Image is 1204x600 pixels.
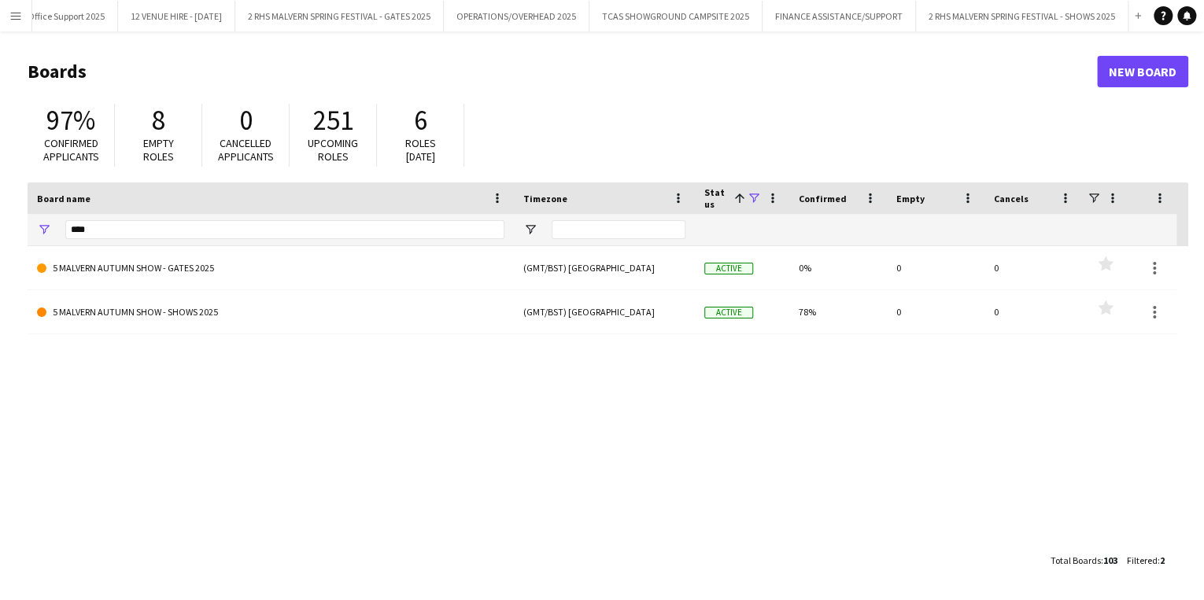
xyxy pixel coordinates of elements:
[313,103,353,138] span: 251
[405,136,436,164] span: Roles [DATE]
[46,103,95,138] span: 97%
[37,246,504,290] a: 5 MALVERN AUTUMN SHOW - GATES 2025
[704,263,753,274] span: Active
[789,246,887,289] div: 0%
[444,1,589,31] button: OPERATIONS/OVERHEAD 2025
[704,186,728,210] span: Status
[1097,56,1188,87] a: New Board
[28,60,1097,83] h1: Boards
[118,1,235,31] button: 12 VENUE HIRE - [DATE]
[789,290,887,333] div: 78%
[37,290,504,334] a: 5 MALVERN AUTUMN SHOW - SHOWS 2025
[65,220,504,239] input: Board name Filter Input
[43,136,99,164] span: Confirmed applicants
[239,103,253,138] span: 0
[763,1,916,31] button: FINANCE ASSISTANCE/SUPPORT
[1127,545,1165,576] div: :
[218,136,274,164] span: Cancelled applicants
[896,193,925,204] span: Empty
[37,193,90,204] span: Board name
[589,1,763,31] button: TCAS SHOWGROUND CAMPSITE 2025
[414,103,427,138] span: 6
[887,246,984,289] div: 0
[1103,554,1117,566] span: 103
[523,223,537,237] button: Open Filter Menu
[1127,554,1158,566] span: Filtered
[887,290,984,333] div: 0
[235,1,444,31] button: 2 RHS MALVERN SPRING FESTIVAL - GATES 2025
[1160,554,1165,566] span: 2
[1051,545,1117,576] div: :
[514,290,695,333] div: (GMT/BST) [GEOGRAPHIC_DATA]
[984,290,1082,333] div: 0
[523,193,567,204] span: Timezone
[514,246,695,289] div: (GMT/BST) [GEOGRAPHIC_DATA]
[308,136,358,164] span: Upcoming roles
[994,193,1029,204] span: Cancels
[552,220,685,239] input: Timezone Filter Input
[143,136,174,164] span: Empty roles
[916,1,1128,31] button: 2 RHS MALVERN SPRING FESTIVAL - SHOWS 2025
[15,1,118,31] button: Office Support 2025
[1051,554,1101,566] span: Total Boards
[37,223,51,237] button: Open Filter Menu
[799,193,847,204] span: Confirmed
[152,103,165,138] span: 8
[704,307,753,318] span: Active
[984,246,1082,289] div: 0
